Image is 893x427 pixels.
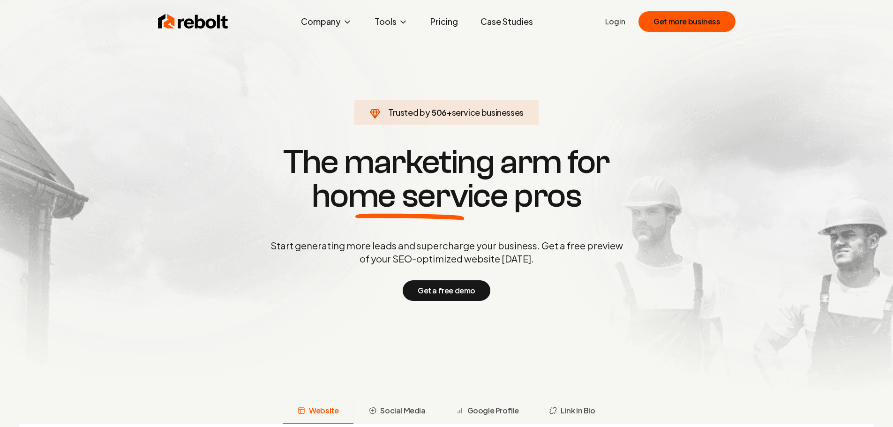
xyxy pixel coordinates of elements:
button: Google Profile [441,399,534,424]
span: Website [309,405,338,416]
button: Get more business [638,11,735,32]
img: Rebolt Logo [158,12,228,31]
span: home service [312,179,508,213]
button: Website [283,399,353,424]
button: Tools [367,12,415,31]
a: Case Studies [473,12,540,31]
button: Get a free demo [403,280,490,301]
button: Link in Bio [534,399,610,424]
a: Login [605,16,625,27]
button: Social Media [353,399,440,424]
span: service businesses [452,107,524,118]
span: Social Media [380,405,425,416]
h1: The marketing arm for pros [222,145,672,213]
span: Google Profile [467,405,519,416]
span: + [447,107,452,118]
span: Link in Bio [561,405,595,416]
p: Start generating more leads and supercharge your business. Get a free preview of your SEO-optimiz... [269,239,625,265]
a: Pricing [423,12,465,31]
span: Trusted by [388,107,430,118]
span: 506 [431,106,447,119]
button: Company [293,12,360,31]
